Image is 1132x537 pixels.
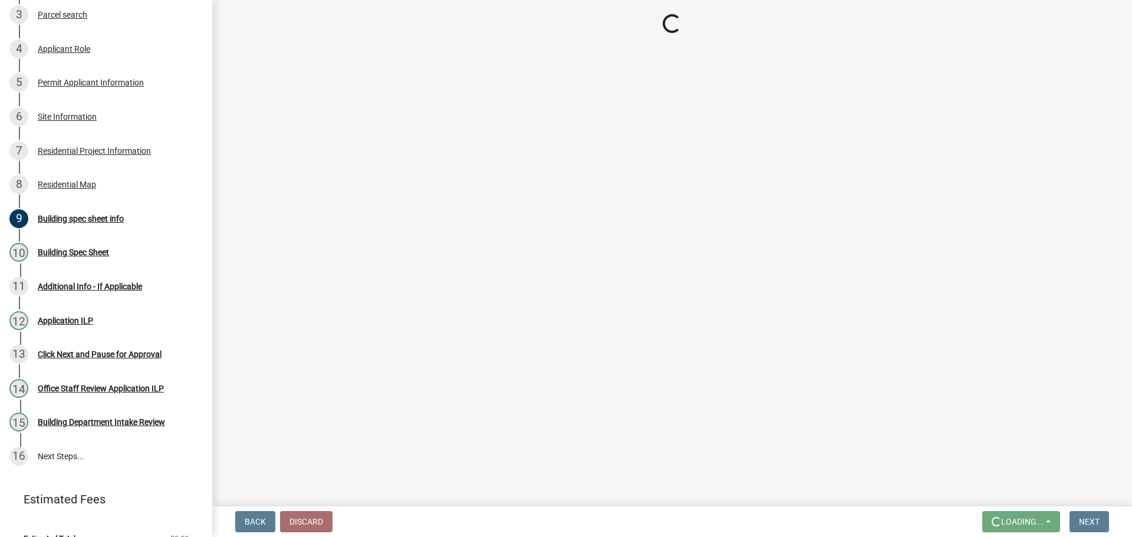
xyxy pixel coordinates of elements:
div: Building spec sheet info [38,215,124,223]
div: 4 [9,39,28,58]
div: 11 [9,277,28,296]
div: Applicant Role [38,45,90,53]
button: Loading... [982,511,1060,532]
div: Office Staff Review Application ILP [38,384,164,393]
div: Additional Info - If Applicable [38,282,142,291]
div: 15 [9,413,28,431]
div: Site Information [38,113,97,121]
div: 16 [9,447,28,466]
div: Click Next and Pause for Approval [38,350,162,358]
div: Parcel search [38,11,87,19]
div: 3 [9,5,28,24]
div: Building Spec Sheet [38,248,109,256]
div: 7 [9,141,28,160]
button: Discard [280,511,333,532]
div: 8 [9,175,28,194]
a: Estimated Fees [9,487,193,511]
div: 5 [9,73,28,92]
div: 10 [9,243,28,262]
span: Loading... [1001,517,1044,526]
div: 13 [9,345,28,364]
div: Application ILP [38,317,93,325]
div: 14 [9,379,28,398]
div: Residential Project Information [38,147,151,155]
div: 9 [9,209,28,228]
div: Building Department Intake Review [38,418,165,426]
span: Back [245,517,266,526]
div: Permit Applicant Information [38,78,144,87]
button: Next [1070,511,1109,532]
button: Back [235,511,275,532]
div: 12 [9,311,28,330]
span: Next [1079,517,1100,526]
div: 6 [9,107,28,126]
div: Residential Map [38,180,96,189]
